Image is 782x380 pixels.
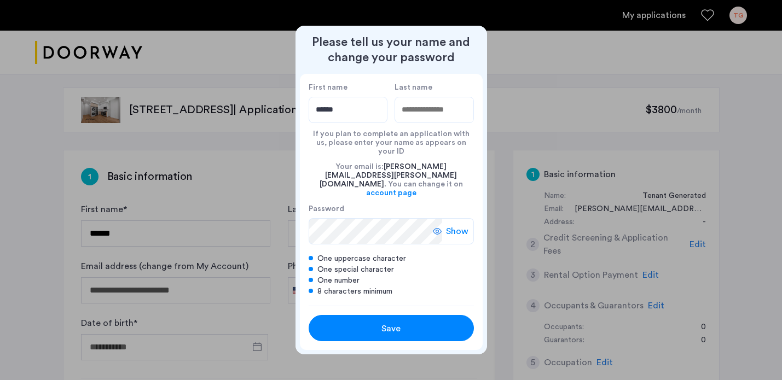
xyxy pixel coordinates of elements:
[309,204,442,214] label: Password
[320,163,457,188] span: [PERSON_NAME][EMAIL_ADDRESS][PERSON_NAME][DOMAIN_NAME]
[309,264,474,275] div: One special character
[309,123,474,156] div: If you plan to complete an application with us, please enter your name as appears on your ID
[300,34,483,65] h2: Please tell us your name and change your password
[309,286,474,297] div: 8 characters minimum
[309,315,474,341] button: button
[309,83,388,92] label: First name
[309,275,474,286] div: One number
[446,225,468,238] span: Show
[309,156,474,204] div: Your email is: . You can change it on
[309,253,474,264] div: One uppercase character
[366,189,416,197] a: account page
[381,322,401,335] span: Save
[395,83,474,92] label: Last name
